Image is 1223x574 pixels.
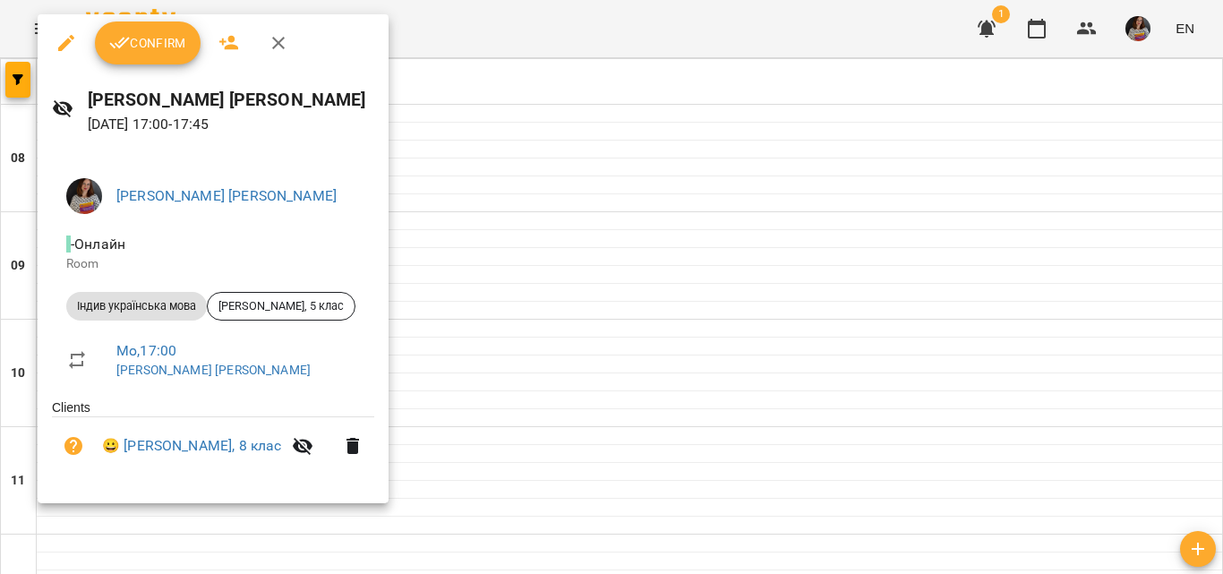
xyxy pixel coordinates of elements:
p: [DATE] 17:00 - 17:45 [88,114,374,135]
button: Confirm [95,21,201,64]
a: [PERSON_NAME] [PERSON_NAME] [116,363,311,377]
ul: Clients [52,398,374,482]
p: Room [66,255,360,273]
span: Індив українська мова [66,298,207,314]
a: 😀 [PERSON_NAME], 8 клас [102,435,281,457]
div: [PERSON_NAME], 5 клас [207,292,355,321]
a: Mo , 17:00 [116,342,176,359]
span: [PERSON_NAME], 5 клас [208,298,355,314]
span: - Онлайн [66,236,129,253]
a: [PERSON_NAME] [PERSON_NAME] [116,187,337,204]
img: 4d3bcc947d56d787aa4798069d7b122d.jpg [66,178,102,214]
span: Confirm [109,32,186,54]
h6: [PERSON_NAME] [PERSON_NAME] [88,86,374,114]
button: Unpaid. Bill the attendance? [52,424,95,467]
